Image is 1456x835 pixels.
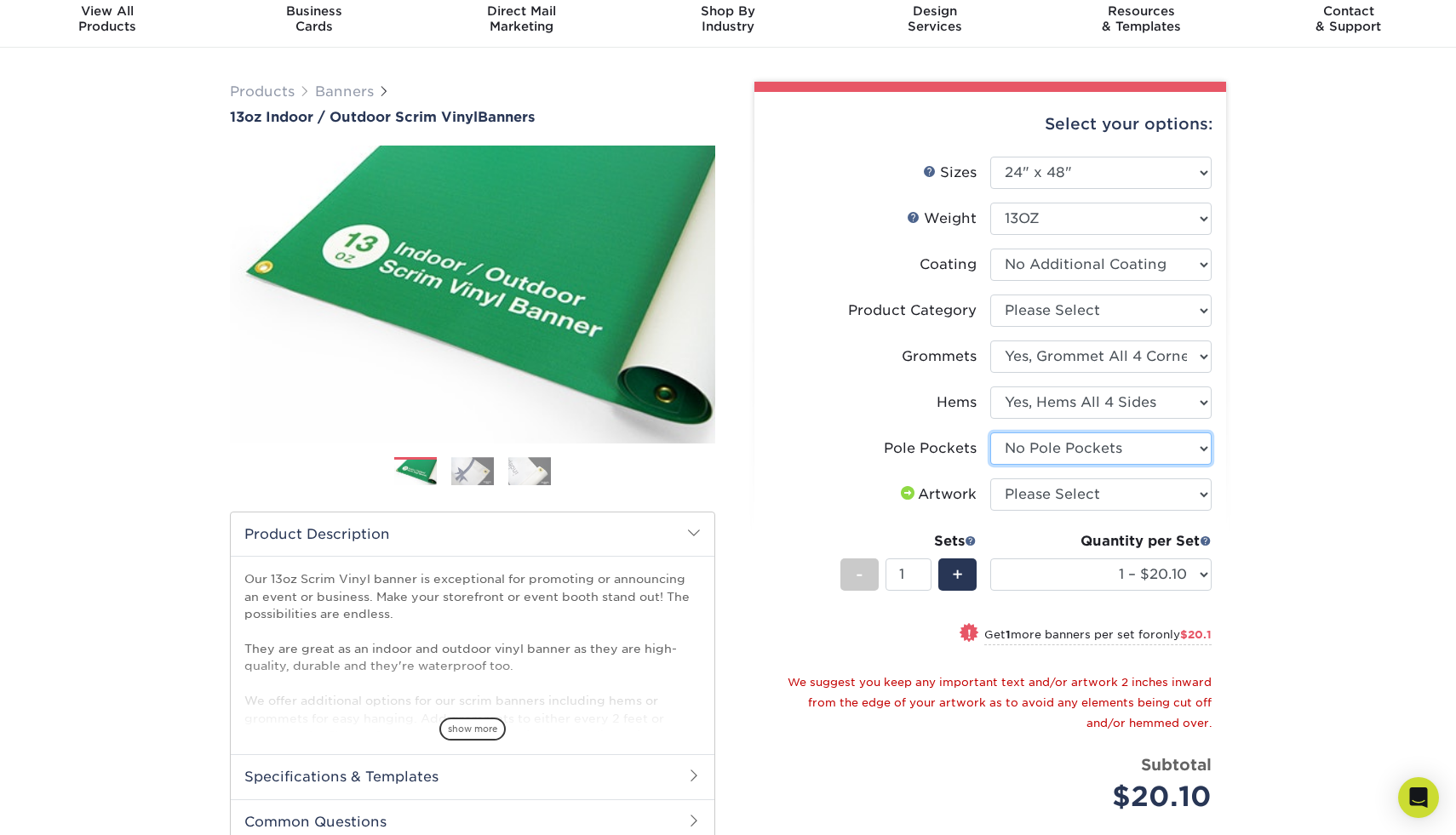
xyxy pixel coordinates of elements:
[831,3,1038,34] div: Services
[967,625,972,643] span: !
[788,676,1212,729] small: We suggest you keep any important text and/or artwork 2 inches inward from the edge of your artwo...
[856,562,863,587] span: -
[1141,755,1212,774] strong: Subtotal
[840,531,977,552] div: Sets
[230,109,715,125] h1: Banners
[230,83,295,100] a: Products
[1038,3,1245,34] div: & Templates
[907,209,977,229] div: Weight
[451,457,494,486] img: Banners 02
[937,392,977,413] div: Hems
[315,83,374,100] a: Banners
[230,127,715,462] img: 13oz Indoor / Outdoor Scrim Vinyl 01
[230,109,715,125] a: 13oz Indoor / Outdoor Scrim VinylBanners
[211,3,418,19] span: Business
[418,3,625,19] span: Direct Mail
[920,255,977,275] div: Coating
[1155,628,1212,641] span: only
[831,3,1038,19] span: Design
[230,109,478,125] span: 13oz Indoor / Outdoor Scrim Vinyl
[231,754,714,798] h2: Specifications & Templates
[1003,776,1212,817] div: $20.10
[984,628,1212,645] small: Get more banners per set for
[884,438,977,459] div: Pole Pockets
[211,3,418,34] div: Cards
[1180,628,1212,641] span: $20.1
[439,718,506,741] span: show more
[508,457,551,486] img: Banners 03
[1398,777,1439,818] div: Open Intercom Messenger
[768,92,1212,157] div: Select your options:
[1038,3,1245,19] span: Resources
[897,484,977,505] div: Artwork
[1245,3,1452,19] span: Contact
[990,531,1212,552] div: Quantity per Set
[625,3,832,34] div: Industry
[394,458,437,488] img: Banners 01
[231,512,714,556] h2: Product Description
[952,562,963,587] span: +
[923,163,977,183] div: Sizes
[1245,3,1452,34] div: & Support
[902,346,977,367] div: Grommets
[1006,628,1011,641] strong: 1
[4,3,211,34] div: Products
[418,3,625,34] div: Marketing
[4,3,211,19] span: View All
[625,3,832,19] span: Shop By
[848,300,977,321] div: Product Category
